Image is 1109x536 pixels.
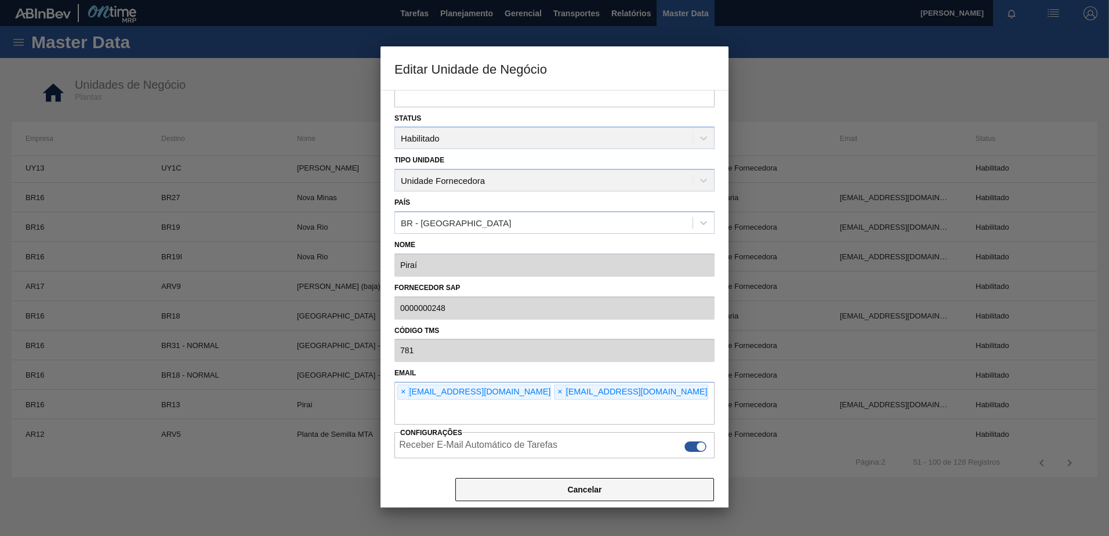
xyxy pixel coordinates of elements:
[554,385,566,399] span: ×
[399,440,557,454] label: Receber E-Mail Automático de Tarefas
[398,385,409,399] span: ×
[455,478,714,501] button: Cancelar
[401,218,511,227] div: BR - [GEOGRAPHIC_DATA]
[397,385,551,400] div: [EMAIL_ADDRESS][DOMAIN_NAME]
[400,429,462,437] label: Configurações
[394,198,410,207] label: País
[394,323,715,339] label: Código TMS
[554,385,708,400] div: [EMAIL_ADDRESS][DOMAIN_NAME]
[394,237,715,253] label: Nome
[380,46,729,90] h3: Editar Unidade de Negócio
[394,280,715,296] label: Fornecedor SAP
[394,156,444,164] label: Tipo Unidade
[394,369,416,377] label: Email
[394,114,421,122] label: Status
